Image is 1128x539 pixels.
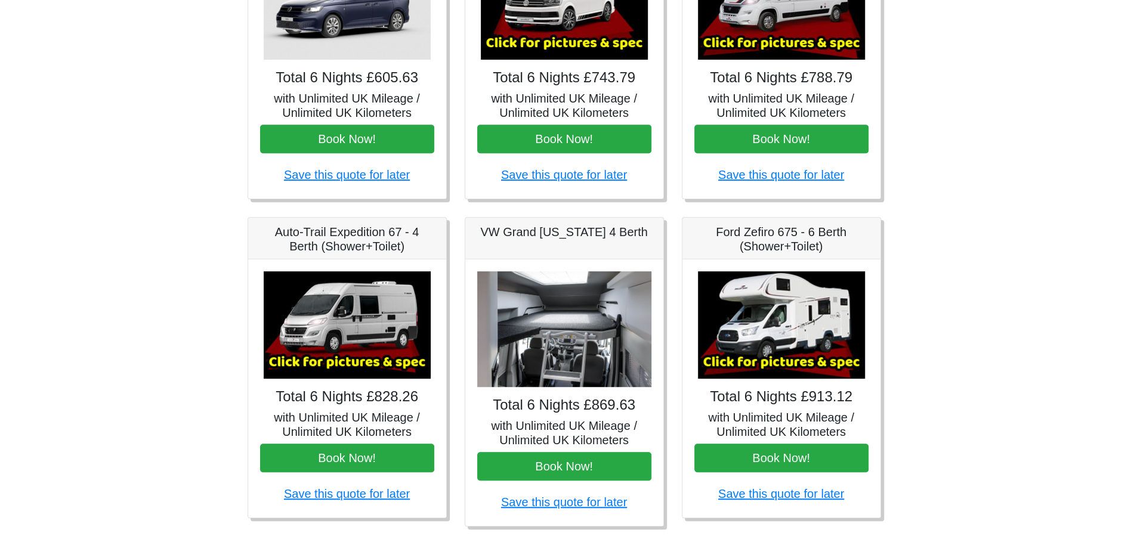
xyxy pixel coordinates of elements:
button: Book Now! [694,444,869,472]
h4: Total 6 Nights £869.63 [477,396,651,414]
a: Save this quote for later [501,168,627,181]
button: Book Now! [477,125,651,153]
h5: with Unlimited UK Mileage / Unlimited UK Kilometers [477,419,651,447]
h5: with Unlimited UK Mileage / Unlimited UK Kilometers [260,91,434,120]
a: Save this quote for later [718,487,844,500]
h4: Total 6 Nights £828.26 [260,388,434,405]
h5: with Unlimited UK Mileage / Unlimited UK Kilometers [260,410,434,439]
h5: VW Grand [US_STATE] 4 Berth [477,225,651,239]
button: Book Now! [260,125,434,153]
h5: with Unlimited UK Mileage / Unlimited UK Kilometers [694,410,869,439]
button: Book Now! [694,125,869,153]
img: Auto-Trail Expedition 67 - 4 Berth (Shower+Toilet) [264,271,431,379]
a: Save this quote for later [501,495,627,509]
a: Save this quote for later [284,487,410,500]
h5: with Unlimited UK Mileage / Unlimited UK Kilometers [477,91,651,120]
h4: Total 6 Nights £788.79 [694,69,869,86]
h5: Auto-Trail Expedition 67 - 4 Berth (Shower+Toilet) [260,225,434,253]
h5: Ford Zefiro 675 - 6 Berth (Shower+Toilet) [694,225,869,253]
a: Save this quote for later [284,168,410,181]
h4: Total 6 Nights £913.12 [694,388,869,405]
h5: with Unlimited UK Mileage / Unlimited UK Kilometers [694,91,869,120]
img: Ford Zefiro 675 - 6 Berth (Shower+Toilet) [698,271,865,379]
h4: Total 6 Nights £743.79 [477,69,651,86]
h4: Total 6 Nights £605.63 [260,69,434,86]
img: VW Grand California 4 Berth [477,271,651,388]
a: Save this quote for later [718,168,844,181]
button: Book Now! [260,444,434,472]
button: Book Now! [477,452,651,481]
